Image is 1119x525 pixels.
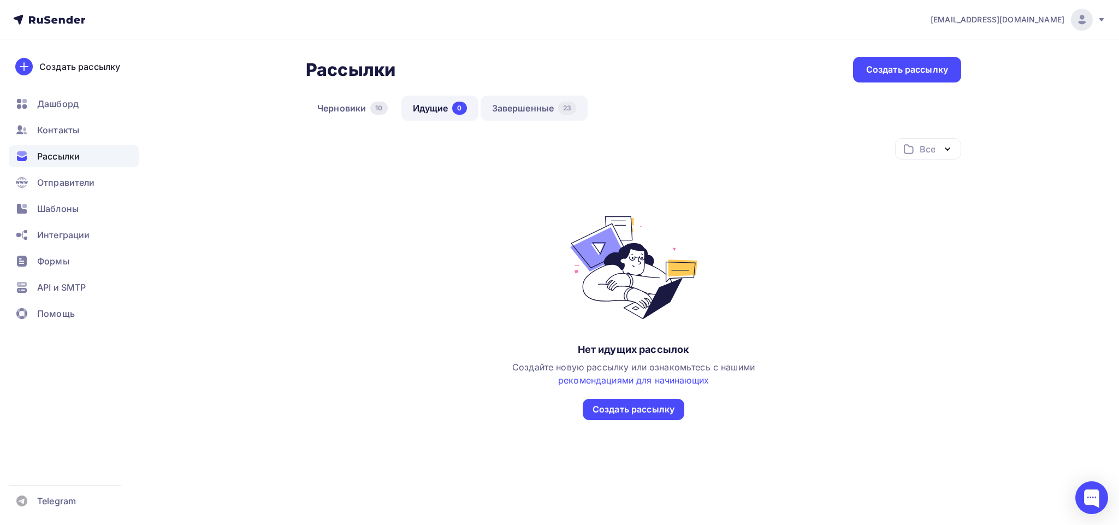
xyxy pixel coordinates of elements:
div: 10 [370,102,387,115]
div: Создать рассылку [593,403,674,416]
div: 0 [452,102,466,115]
span: Шаблоны [37,202,79,215]
span: Telegram [37,494,76,508]
a: Контакты [9,119,139,141]
span: Дашборд [37,97,79,110]
span: Отправители [37,176,95,189]
a: Идущие0 [401,96,478,121]
span: Рассылки [37,150,80,163]
span: Помощь [37,307,75,320]
a: Завершенные23 [481,96,588,121]
div: Создать рассылку [39,60,120,73]
a: Рассылки [9,145,139,167]
span: API и SMTP [37,281,86,294]
button: Все [895,138,961,160]
div: 23 [558,102,576,115]
a: Черновики10 [306,96,399,121]
a: рекомендациями для начинающих [558,375,709,386]
span: Создайте новую рассылку или ознакомьтесь с нашими [512,362,755,386]
div: Создать рассылку [866,63,948,76]
a: Отправители [9,172,139,193]
a: Формы [9,250,139,272]
span: Формы [37,255,69,268]
div: Нет идущих рассылок [578,343,690,356]
div: Все [920,143,935,156]
span: Контакты [37,123,79,137]
a: Шаблоны [9,198,139,220]
span: Интеграции [37,228,90,241]
a: [EMAIL_ADDRESS][DOMAIN_NAME] [931,9,1106,31]
h2: Рассылки [306,59,395,81]
a: Дашборд [9,93,139,115]
span: [EMAIL_ADDRESS][DOMAIN_NAME] [931,14,1064,25]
